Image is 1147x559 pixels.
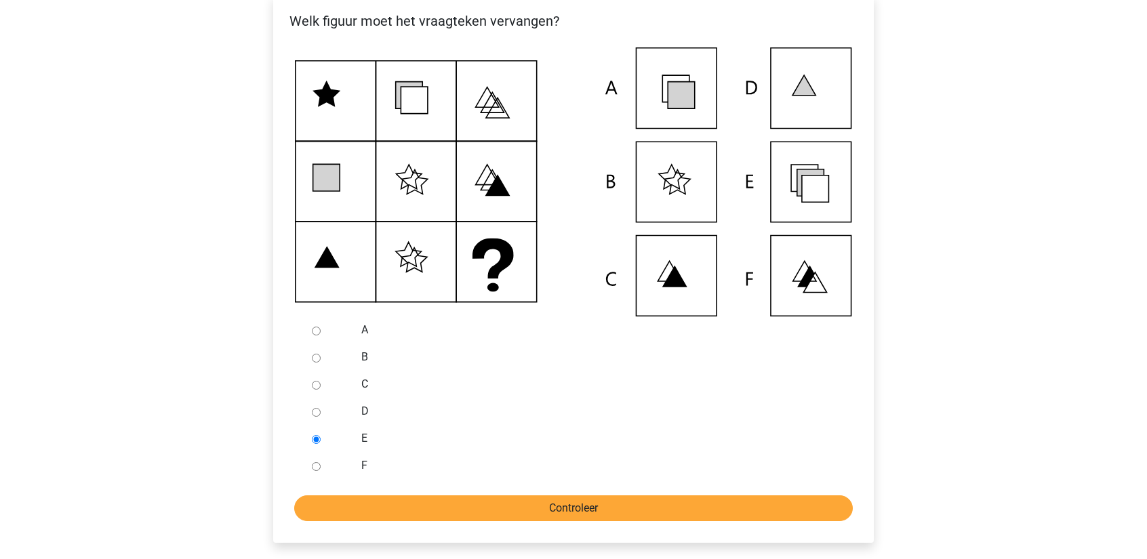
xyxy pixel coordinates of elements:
label: A [361,322,830,338]
label: C [361,376,830,392]
label: E [361,430,830,447]
label: F [361,457,830,474]
label: B [361,349,830,365]
input: Controleer [294,495,853,521]
label: D [361,403,830,419]
p: Welk figuur moet het vraagteken vervangen? [284,11,863,31]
